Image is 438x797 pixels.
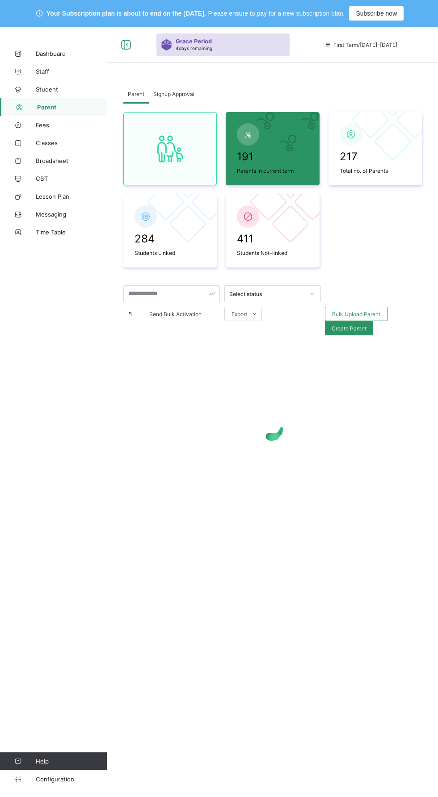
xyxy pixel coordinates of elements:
[161,39,172,50] img: sticker-purple.71386a28dfed39d6af7621340158ba97.svg
[229,291,304,297] div: Select status
[356,10,397,17] span: Subscribe now
[340,150,411,163] span: 217
[135,250,206,256] span: Students Linked
[176,38,212,45] span: Grace Period
[176,46,212,51] span: 4 days remaining
[36,50,107,57] span: Dashboard
[36,758,107,765] span: Help
[237,250,308,256] span: Students Not-linked
[237,167,308,174] span: Parents in current term
[36,229,107,236] span: Time Table
[46,10,206,17] span: Your Subscription plan is about to end on the [DATE].
[36,157,107,164] span: Broadsheet
[36,776,107,783] span: Configuration
[208,10,345,17] span: Please ensure to pay for a new subscription plan.
[340,167,411,174] span: Total no. of Parents
[37,104,107,111] span: Parent
[128,91,144,97] span: Parent
[332,311,380,317] span: Bulk Upload Parent
[36,86,107,93] span: Student
[36,175,107,182] span: CBT
[36,68,107,75] span: Staff
[36,121,107,129] span: Fees
[237,150,308,163] span: 191
[232,311,247,317] span: Export
[138,311,213,317] span: Send Bulk Activation
[153,91,194,97] span: Signup Approval
[237,232,308,245] span: 411
[36,211,107,218] span: Messaging
[135,232,206,245] span: 284
[324,42,397,48] span: session/term information
[36,193,107,200] span: Lesson Plan
[36,139,107,146] span: Classes
[332,325,366,332] span: Create Parent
